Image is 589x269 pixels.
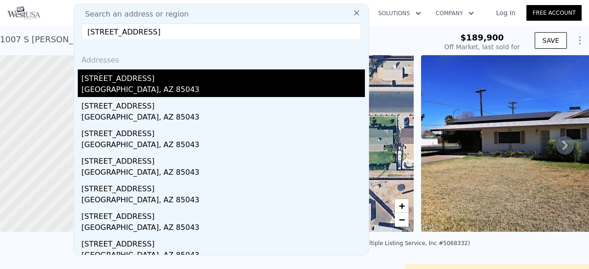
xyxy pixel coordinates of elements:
[428,5,481,22] button: Company
[81,222,365,235] div: [GEOGRAPHIC_DATA], AZ 85043
[445,42,520,52] div: Off Market, last sold for
[81,139,365,152] div: [GEOGRAPHIC_DATA], AZ 85043
[81,180,365,195] div: [STREET_ADDRESS]
[460,33,504,42] span: $189,900
[81,250,365,263] div: [GEOGRAPHIC_DATA], AZ 85043
[81,167,365,180] div: [GEOGRAPHIC_DATA], AZ 85043
[395,213,409,227] a: Zoom out
[81,207,365,222] div: [STREET_ADDRESS]
[81,152,365,167] div: [STREET_ADDRESS]
[571,31,589,50] button: Show Options
[81,69,365,84] div: [STREET_ADDRESS]
[526,5,582,21] a: Free Account
[81,125,365,139] div: [STREET_ADDRESS]
[81,84,365,97] div: [GEOGRAPHIC_DATA], AZ 85043
[78,9,189,20] span: Search an address or region
[81,235,365,250] div: [STREET_ADDRESS]
[7,6,40,19] img: Pellego
[485,8,526,17] a: Log In
[81,112,365,125] div: [GEOGRAPHIC_DATA], AZ 85043
[399,214,405,225] span: −
[81,97,365,112] div: [STREET_ADDRESS]
[395,199,409,213] a: Zoom in
[371,5,428,22] button: Solutions
[535,32,567,49] button: SAVE
[81,23,361,40] input: Enter an address, city, region, neighborhood or zip code
[81,195,365,207] div: [GEOGRAPHIC_DATA], AZ 85043
[78,47,365,69] div: Addresses
[399,200,405,212] span: +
